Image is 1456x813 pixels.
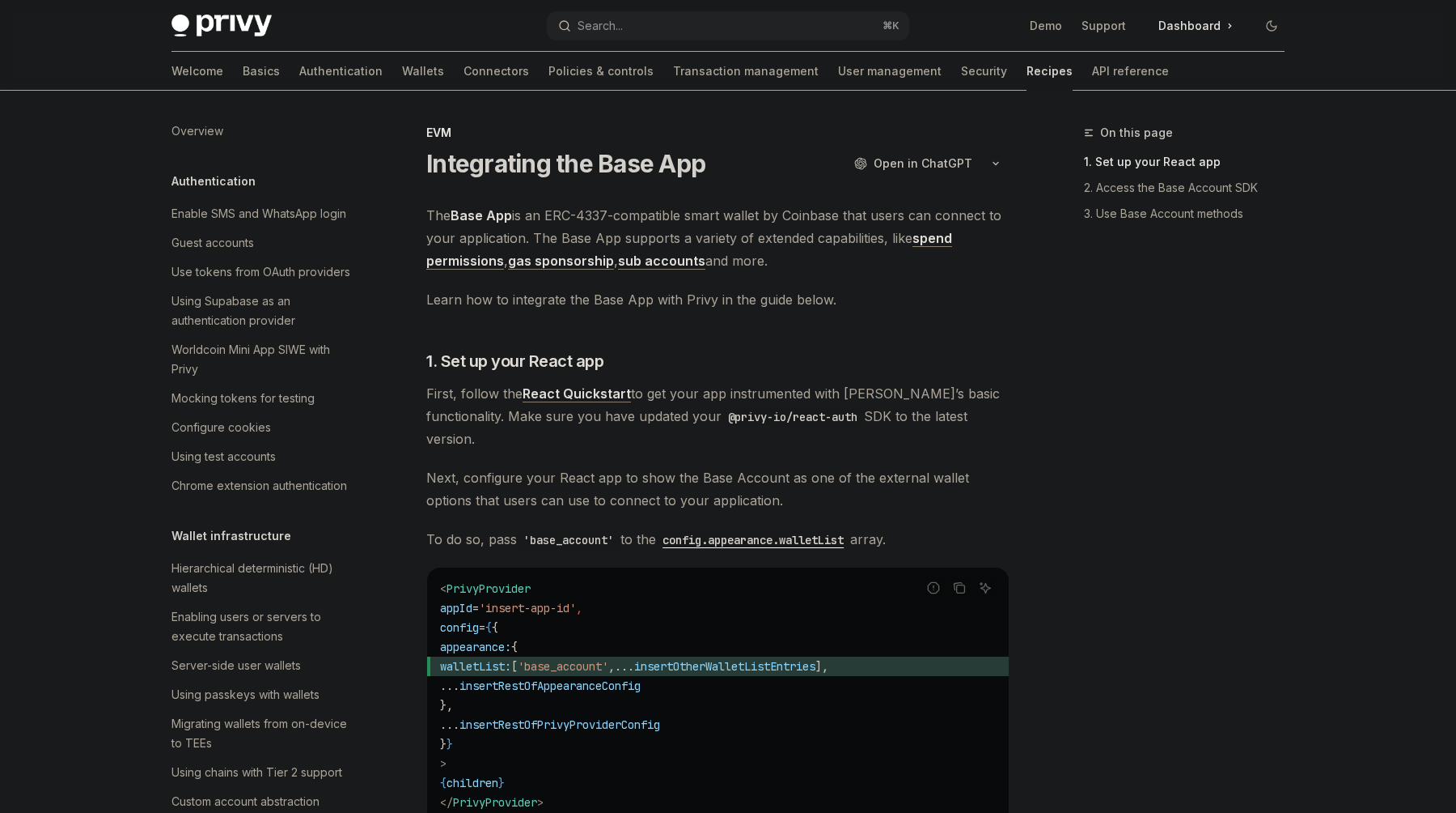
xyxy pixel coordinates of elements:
div: Using Supabase as an authentication provider [171,292,356,330]
a: sub accounts [618,253,705,270]
a: Hierarchical deterministic (HD) wallets [159,554,366,602]
span: Open in ChatGPT [874,155,972,172]
a: 3. Use Base Account methods [1084,201,1297,227]
a: 2. Access the Base Account SDK [1084,175,1297,201]
span: { [485,620,492,635]
span: , [608,659,615,674]
div: Migrating wallets from on-device to TEEs [171,714,356,753]
span: ⌘ K [882,19,899,32]
button: Open in ChatGPT [844,150,982,177]
span: , [576,601,582,615]
span: appearance: [440,640,511,654]
span: ... [440,717,459,732]
a: Using Supabase as an authentication provider [159,287,366,335]
span: ], [815,659,828,674]
a: Server-side user wallets [159,651,366,680]
span: walletList: [440,659,511,674]
a: Policies & controls [548,52,654,91]
span: Next, configure your React app to show the Base Account as one of the external wallet options tha... [426,466,1009,512]
span: } [447,737,453,751]
div: Enabling users or servers to execute transactions [171,607,356,646]
span: insertOtherWalletListEntries [634,659,815,674]
a: Recipes [1026,52,1073,91]
a: Dashboard [1145,13,1246,39]
a: Chrome extension authentication [159,471,366,500]
a: Guest accounts [159,228,366,258]
a: Using test accounts [159,442,366,471]
h5: Wallet infrastructure [171,526,291,546]
span: insertRestOfPrivyProviderConfig [459,717,660,732]
span: { [511,640,518,654]
div: Mocking tokens for testing [171,389,315,408]
button: Toggle dark mode [1259,13,1285,39]
a: config.appearance.walletList [656,531,850,547]
span: [ [511,659,518,674]
a: Authentication [299,52,383,91]
a: API reference [1092,52,1169,91]
span: ... [615,659,634,674]
a: Configure cookies [159,413,366,442]
div: Worldcoin Mini App SIWE with Privy [171,340,356,379]
a: Demo [1030,18,1062,34]
div: Search... [578,16,623,36]
h1: Integrating the Base App [426,149,705,178]
span: = [472,601,479,615]
span: = [479,620,485,635]
a: Overview [159,117,366,146]
span: Dashboard [1158,18,1221,34]
div: Enable SMS and WhatsApp login [171,204,346,223]
a: React Quickstart [523,385,631,402]
a: Use tokens from OAuth providers [159,258,366,287]
a: Basics [243,52,280,91]
span: config [440,620,479,635]
img: dark logo [171,15,272,37]
span: appId [440,601,472,615]
div: Use tokens from OAuth providers [171,262,350,282]
span: PrivyProvider [447,581,531,596]
div: Guest accounts [171,233,254,253]
a: Using chains with Tier 2 support [159,758,366,787]
code: 'base_account' [517,531,620,549]
span: 'base_account' [518,659,608,674]
a: Connectors [463,52,529,91]
span: } [440,737,447,751]
a: Security [961,52,1007,91]
span: To do so, pass to the array. [426,528,1009,551]
div: Using passkeys with wallets [171,685,320,704]
strong: Base App [451,207,512,223]
button: Copy the contents from the code block [949,577,970,598]
div: Using test accounts [171,447,276,466]
div: Hierarchical deterministic (HD) wallets [171,559,356,598]
a: Mocking tokens for testing [159,384,366,413]
div: Server-side user wallets [171,656,301,675]
span: }, [440,698,453,713]
span: First, follow the to get your app instrumented with [PERSON_NAME]’s basic functionality. Make sur... [426,382,1009,450]
span: < [440,581,447,596]
button: Open search [547,11,909,40]
a: Welcome [171,52,223,91]
a: Wallets [402,52,444,91]
div: Configure cookies [171,418,271,437]
span: 'insert-app-id' [479,601,576,615]
a: 1. Set up your React app [1084,149,1297,175]
a: Using passkeys with wallets [159,680,366,709]
button: Report incorrect code [923,577,944,598]
span: ... [440,679,459,693]
span: On this page [1100,123,1173,143]
code: config.appearance.walletList [656,531,850,549]
a: Transaction management [673,52,819,91]
div: Using chains with Tier 2 support [171,763,342,782]
a: Enabling users or servers to execute transactions [159,602,366,651]
span: The is an ERC-4337-compatible smart wallet by Coinbase that users can connect to your application... [426,204,1009,272]
a: Enable SMS and WhatsApp login [159,199,366,228]
div: Overview [171,121,223,141]
div: EVM [426,125,1009,141]
span: 1. Set up your React app [426,350,603,372]
a: gas sponsorship [508,253,614,270]
button: Ask AI [975,577,996,598]
span: Learn how to integrate the Base App with Privy in the guide below. [426,288,1009,311]
h5: Authentication [171,172,256,191]
a: User management [838,52,942,91]
a: Support [1081,18,1126,34]
a: Migrating wallets from on-device to TEEs [159,709,366,758]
